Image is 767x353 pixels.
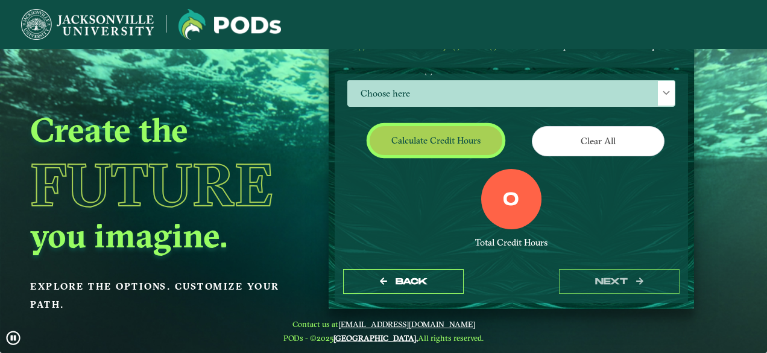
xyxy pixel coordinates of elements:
label: 0 [503,189,519,212]
p: Explore the options. Customize your path. [30,278,300,314]
button: Clear All [532,126,664,156]
button: next [559,269,680,294]
span: Contact us at [283,319,484,329]
a: [GEOGRAPHIC_DATA]. [333,333,418,343]
img: Jacksonville University logo [21,9,154,40]
div: Total Credit Hours [347,237,675,249]
span: PODs - ©2025 All rights reserved. [283,333,484,343]
a: [EMAIL_ADDRESS][DOMAIN_NAME] [338,319,475,329]
button: Calculate credit hours [370,126,502,154]
span: Area(s) of Interest [342,42,400,51]
span: Career Options [533,42,584,51]
h2: Create the [30,109,300,151]
h1: Future [30,155,300,214]
span: Course Requirements [616,42,687,51]
span: Back [396,276,428,287]
img: Jacksonville University logo [178,9,281,40]
h2: you imagine. [30,214,300,256]
span: Major(s) & Minor(s) [433,42,496,51]
button: Back [343,269,464,294]
span: Choose here [348,81,675,107]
